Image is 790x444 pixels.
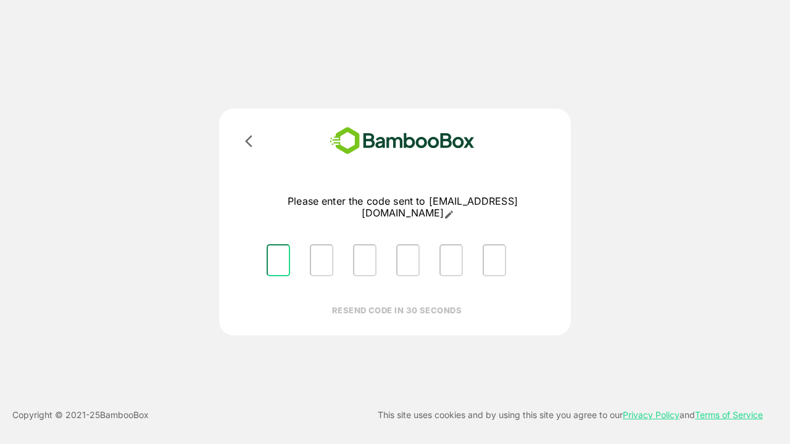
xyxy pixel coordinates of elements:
input: Please enter OTP character 4 [396,244,420,276]
input: Please enter OTP character 2 [310,244,333,276]
img: bamboobox [312,123,493,158]
input: Please enter OTP character 3 [353,244,376,276]
p: This site uses cookies and by using this site you agree to our and [378,408,763,422]
p: Please enter the code sent to [EMAIL_ADDRESS][DOMAIN_NAME] [257,195,549,220]
a: Privacy Policy [623,409,680,420]
input: Please enter OTP character 6 [483,244,506,276]
input: Please enter OTP character 1 [267,244,290,276]
p: Copyright © 2021- 25 BambooBox [12,408,149,422]
a: Terms of Service [695,409,763,420]
input: Please enter OTP character 5 [439,244,463,276]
